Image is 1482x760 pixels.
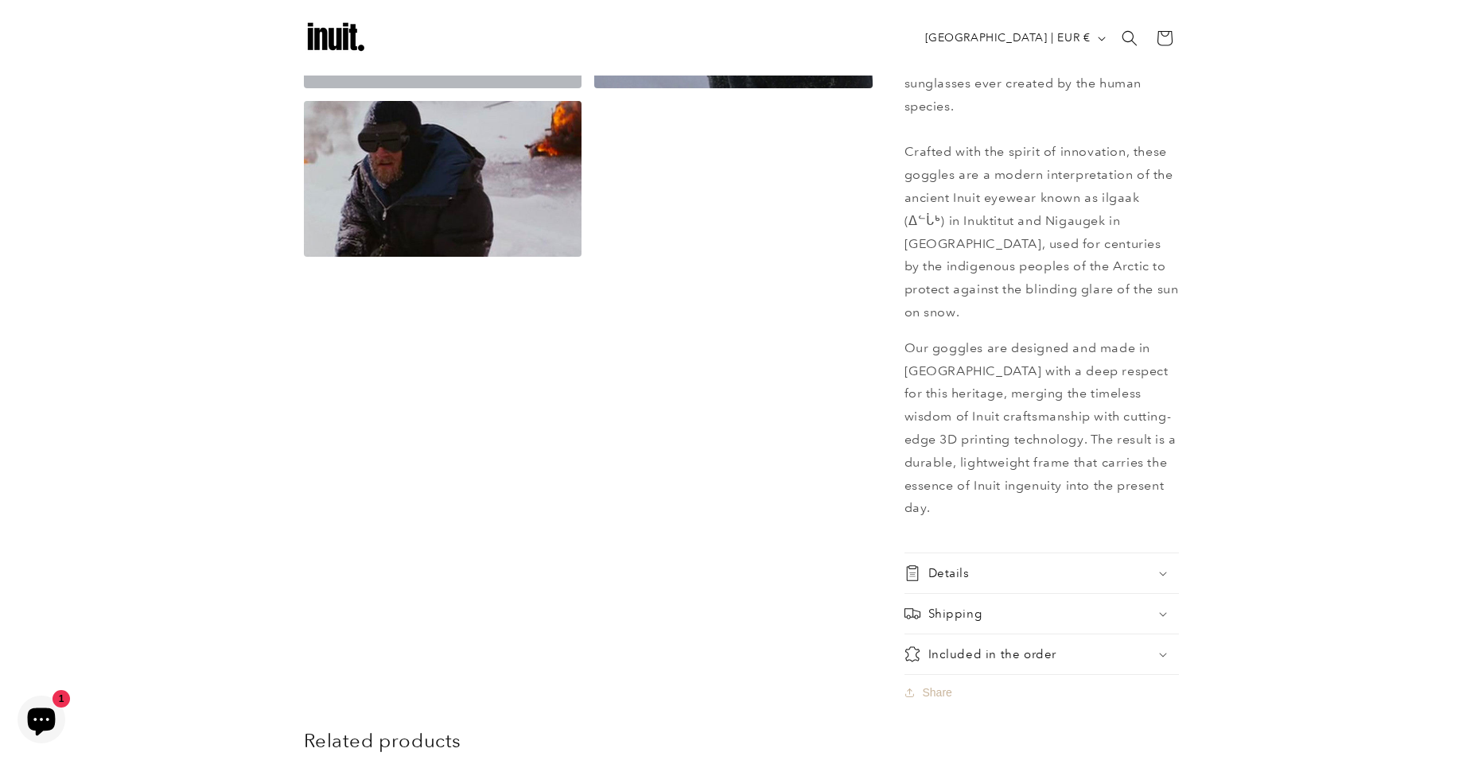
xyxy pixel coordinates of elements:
button: [GEOGRAPHIC_DATA] | EUR € [916,23,1112,53]
h2: Shipping [928,606,982,622]
h2: Included in the order [928,646,1057,662]
img: Inuit Logo [304,6,368,70]
p: Our 3D Printed Goggles are the contemporary homage to the first pair of sunglasses ever created b... [904,4,1179,324]
inbox-online-store-chat: Shopify online store chat [13,696,70,747]
summary: Search [1112,21,1147,56]
h2: Related products [304,728,1179,753]
summary: Shipping [904,594,1179,634]
span: [GEOGRAPHIC_DATA] | EUR € [925,29,1091,46]
summary: Details [904,553,1179,593]
p: Our goggles are designed and made in [GEOGRAPHIC_DATA] with a deep respect for this heritage, mer... [904,337,1179,520]
button: Share [904,675,957,710]
h2: Details [928,565,970,581]
summary: Included in the order [904,634,1179,674]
